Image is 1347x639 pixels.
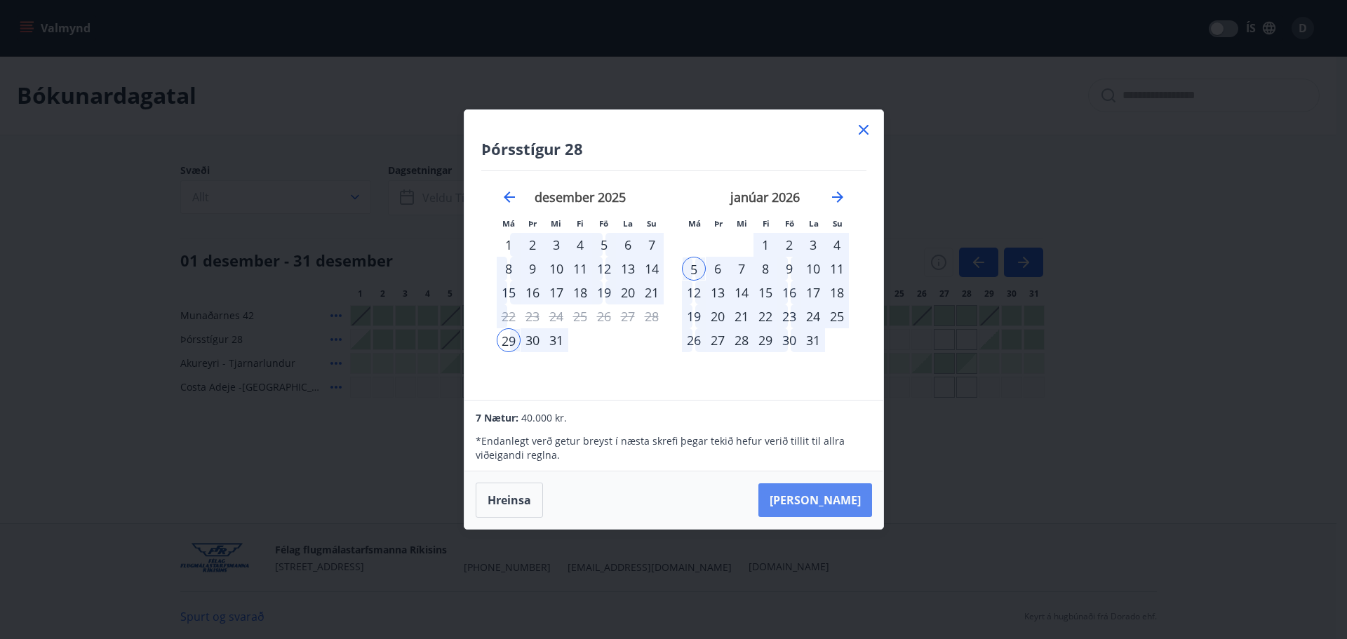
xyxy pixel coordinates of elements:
td: Choose fimmtudagur, 11. desember 2025 as your check-in date. It’s available. [568,257,592,281]
td: Choose þriðjudagur, 13. janúar 2026 as your check-in date. It’s available. [706,281,730,304]
small: Mi [551,218,561,229]
div: 31 [544,328,568,352]
td: Choose fimmtudagur, 22. janúar 2026 as your check-in date. It’s available. [753,304,777,328]
td: Choose föstudagur, 19. desember 2025 as your check-in date. It’s available. [592,281,616,304]
td: Choose þriðjudagur, 2. desember 2025 as your check-in date. It’s available. [521,233,544,257]
td: Choose föstudagur, 12. desember 2025 as your check-in date. It’s available. [592,257,616,281]
td: Choose sunnudagur, 21. desember 2025 as your check-in date. It’s available. [640,281,664,304]
td: Choose þriðjudagur, 20. janúar 2026 as your check-in date. It’s available. [706,304,730,328]
td: Choose þriðjudagur, 16. desember 2025 as your check-in date. It’s available. [521,281,544,304]
td: Not available. laugardagur, 27. desember 2025 [616,304,640,328]
td: Choose fimmtudagur, 8. janúar 2026 as your check-in date. It’s available. [753,257,777,281]
div: 5 [592,233,616,257]
td: Choose laugardagur, 13. desember 2025 as your check-in date. It’s available. [616,257,640,281]
small: Fi [577,218,584,229]
small: Su [647,218,657,229]
div: 10 [544,257,568,281]
div: 26 [682,328,706,352]
td: Selected as start date. mánudagur, 29. desember 2025 [497,328,521,352]
div: 30 [777,328,801,352]
div: 10 [801,257,825,281]
div: 1 [753,233,777,257]
td: Choose mánudagur, 15. desember 2025 as your check-in date. It’s available. [497,281,521,304]
div: 29 [753,328,777,352]
td: Choose laugardagur, 17. janúar 2026 as your check-in date. It’s available. [801,281,825,304]
td: Choose föstudagur, 16. janúar 2026 as your check-in date. It’s available. [777,281,801,304]
div: 19 [682,304,706,328]
div: 20 [706,304,730,328]
div: 22 [753,304,777,328]
td: Selected. miðvikudagur, 31. desember 2025 [544,328,568,352]
div: Aðeins útritun í boði [497,304,521,328]
div: 24 [801,304,825,328]
div: 9 [521,257,544,281]
strong: janúar 2026 [730,189,800,206]
td: Choose sunnudagur, 11. janúar 2026 as your check-in date. It’s available. [825,257,849,281]
div: 4 [568,233,592,257]
td: Not available. miðvikudagur, 24. desember 2025 [544,304,568,328]
span: 40.000 kr. [521,411,567,424]
div: 8 [753,257,777,281]
td: Choose miðvikudagur, 7. janúar 2026 as your check-in date. It’s available. [730,257,753,281]
div: 12 [592,257,616,281]
td: Choose sunnudagur, 14. desember 2025 as your check-in date. It’s available. [640,257,664,281]
td: Not available. föstudagur, 26. desember 2025 [592,304,616,328]
td: Choose mánudagur, 26. janúar 2026 as your check-in date. It’s available. [682,328,706,352]
td: Selected. sunnudagur, 4. janúar 2026 [825,233,849,257]
button: Hreinsa [476,483,543,518]
td: Selected. föstudagur, 2. janúar 2026 [777,233,801,257]
small: Mi [737,218,747,229]
div: 30 [521,328,544,352]
td: Choose þriðjudagur, 9. desember 2025 as your check-in date. It’s available. [521,257,544,281]
div: 3 [801,233,825,257]
small: Fö [599,218,608,229]
div: 21 [730,304,753,328]
div: 12 [682,281,706,304]
td: Choose fimmtudagur, 15. janúar 2026 as your check-in date. It’s available. [753,281,777,304]
div: 17 [801,281,825,304]
td: Not available. þriðjudagur, 23. desember 2025 [521,304,544,328]
div: 16 [777,281,801,304]
td: Choose fimmtudagur, 29. janúar 2026 as your check-in date. It’s available. [753,328,777,352]
div: 21 [640,281,664,304]
small: Má [688,218,701,229]
td: Choose mánudagur, 12. janúar 2026 as your check-in date. It’s available. [682,281,706,304]
td: Choose mánudagur, 8. desember 2025 as your check-in date. It’s available. [497,257,521,281]
div: 27 [706,328,730,352]
div: 19 [592,281,616,304]
td: Choose miðvikudagur, 21. janúar 2026 as your check-in date. It’s available. [730,304,753,328]
div: 13 [616,257,640,281]
div: 13 [706,281,730,304]
div: 20 [616,281,640,304]
td: Selected as end date. mánudagur, 5. janúar 2026 [682,257,706,281]
td: Choose þriðjudagur, 27. janúar 2026 as your check-in date. It’s available. [706,328,730,352]
td: Choose miðvikudagur, 28. janúar 2026 as your check-in date. It’s available. [730,328,753,352]
div: 5 [682,257,706,281]
td: Choose miðvikudagur, 17. desember 2025 as your check-in date. It’s available. [544,281,568,304]
div: 4 [825,233,849,257]
td: Choose laugardagur, 10. janúar 2026 as your check-in date. It’s available. [801,257,825,281]
td: Choose miðvikudagur, 14. janúar 2026 as your check-in date. It’s available. [730,281,753,304]
td: Choose fimmtudagur, 18. desember 2025 as your check-in date. It’s available. [568,281,592,304]
div: 23 [777,304,801,328]
div: 6 [706,257,730,281]
div: 31 [801,328,825,352]
td: Choose föstudagur, 5. desember 2025 as your check-in date. It’s available. [592,233,616,257]
td: Choose sunnudagur, 25. janúar 2026 as your check-in date. It’s available. [825,304,849,328]
div: 15 [497,281,521,304]
td: Choose fimmtudagur, 4. desember 2025 as your check-in date. It’s available. [568,233,592,257]
p: * Endanlegt verð getur breyst í næsta skrefi þegar tekið hefur verið tillit til allra viðeigandi ... [476,434,871,462]
div: 28 [730,328,753,352]
div: 16 [521,281,544,304]
td: Choose mánudagur, 19. janúar 2026 as your check-in date. It’s available. [682,304,706,328]
td: Choose sunnudagur, 18. janúar 2026 as your check-in date. It’s available. [825,281,849,304]
td: Selected. fimmtudagur, 1. janúar 2026 [753,233,777,257]
div: 2 [777,233,801,257]
td: Selected. laugardagur, 3. janúar 2026 [801,233,825,257]
div: 17 [544,281,568,304]
div: 14 [730,281,753,304]
small: La [809,218,819,229]
div: Calendar [481,171,866,383]
div: Move forward to switch to the next month. [829,189,846,206]
td: Choose laugardagur, 6. desember 2025 as your check-in date. It’s available. [616,233,640,257]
